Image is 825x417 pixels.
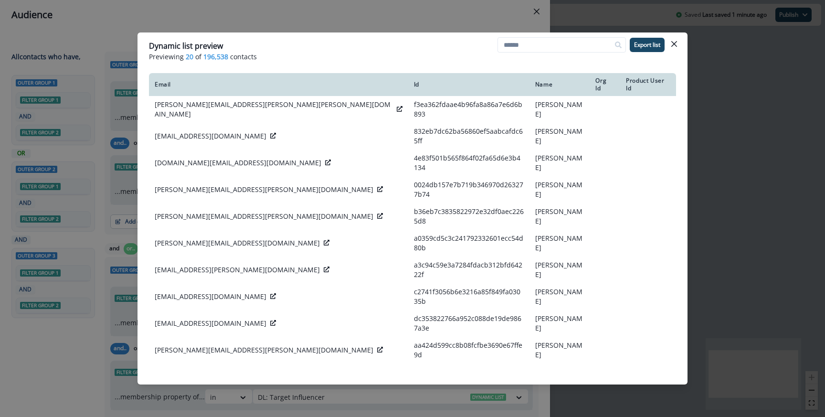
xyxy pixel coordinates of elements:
[203,52,228,62] span: 196,538
[529,150,590,176] td: [PERSON_NAME]
[626,77,670,92] div: Product User Id
[155,131,266,141] p: [EMAIL_ADDRESS][DOMAIN_NAME]
[529,176,590,203] td: [PERSON_NAME]
[529,310,590,337] td: [PERSON_NAME]
[630,38,665,52] button: Export list
[155,345,373,355] p: [PERSON_NAME][EMAIL_ADDRESS][PERSON_NAME][DOMAIN_NAME]
[634,42,660,48] p: Export list
[529,283,590,310] td: [PERSON_NAME]
[408,203,529,230] td: b36eb7c3835822972e32df0aec2265d8
[529,230,590,257] td: [PERSON_NAME]
[408,257,529,283] td: a3c94c59e3a7284fdacb312bfd64222f
[408,310,529,337] td: dc353822766a952c088de19de9867a3e
[408,96,529,123] td: f3ea362fdaae4b96fa8a86a7e6d6b893
[408,283,529,310] td: c2741f3056b6e3216a85f849fa03035b
[535,81,584,88] div: Name
[408,364,529,390] td: 9d5aae40da6c07929d403a02fd1a631a
[529,203,590,230] td: [PERSON_NAME]
[155,100,393,119] p: [PERSON_NAME][EMAIL_ADDRESS][PERSON_NAME][PERSON_NAME][DOMAIN_NAME]
[529,123,590,150] td: [PERSON_NAME]
[408,123,529,150] td: 832eb7dc62ba56860ef5aabcafdc65ff
[666,36,682,52] button: Close
[529,257,590,283] td: [PERSON_NAME]
[155,185,373,194] p: [PERSON_NAME][EMAIL_ADDRESS][PERSON_NAME][DOMAIN_NAME]
[155,238,320,248] p: [PERSON_NAME][EMAIL_ADDRESS][DOMAIN_NAME]
[408,176,529,203] td: 0024db157e7b719b346970d263277b74
[529,96,590,123] td: [PERSON_NAME]
[529,364,590,390] td: [PERSON_NAME]
[155,81,402,88] div: Email
[414,81,524,88] div: Id
[529,337,590,364] td: [PERSON_NAME]
[155,292,266,301] p: [EMAIL_ADDRESS][DOMAIN_NAME]
[155,265,320,275] p: [EMAIL_ADDRESS][PERSON_NAME][DOMAIN_NAME]
[595,77,614,92] div: Org Id
[155,212,373,221] p: [PERSON_NAME][EMAIL_ADDRESS][PERSON_NAME][DOMAIN_NAME]
[408,337,529,364] td: aa424d599cc8b08fcfbe3690e67ffe9d
[186,52,193,62] span: 20
[155,158,321,168] p: [DOMAIN_NAME][EMAIL_ADDRESS][DOMAIN_NAME]
[408,230,529,257] td: a0359cd5c3c241792332601ecc54d80b
[149,40,223,52] p: Dynamic list preview
[155,319,266,328] p: [EMAIL_ADDRESS][DOMAIN_NAME]
[149,52,676,62] p: Previewing of contacts
[408,150,529,176] td: 4e83f501b565f864f02fa65d6e3b4134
